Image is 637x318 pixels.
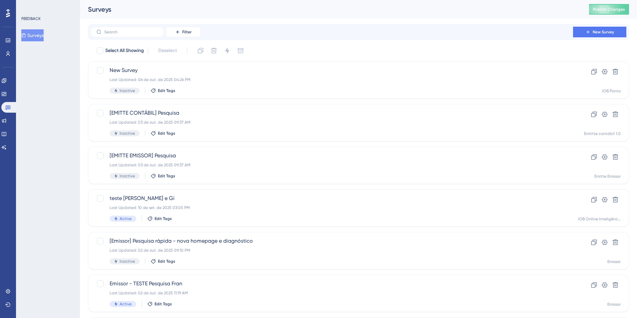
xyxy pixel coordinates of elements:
span: Inactive [120,173,135,179]
span: Deselect [158,47,177,55]
button: Edit Tags [147,216,172,221]
button: Edit Tags [151,131,175,136]
div: Last Updated: 03 de out. de 2025 09:37 AM [110,120,554,125]
span: Edit Tags [158,131,175,136]
span: teste [PERSON_NAME] e Gi [110,194,554,202]
span: [EMITTE EMISSOR] Pesquisa [110,152,554,160]
div: Emissor [607,259,621,264]
div: FEEDBACK [21,16,41,21]
div: Emitte Emissor [594,174,621,179]
div: Last Updated: 02 de out. de 2025 09:10 PM [110,248,554,253]
span: Edit Tags [158,173,175,179]
span: New Survey [110,66,554,74]
span: Edit Tags [158,259,175,264]
button: New Survey [573,27,626,37]
button: Filter [167,27,200,37]
span: Inactive [120,259,135,264]
div: Emittte contábil 1.0 [584,131,621,136]
input: Search [104,30,158,34]
span: Active [120,216,132,221]
span: Edit Tags [155,301,172,307]
button: Edit Tags [151,88,175,93]
span: Inactive [120,88,135,93]
div: IOB Online Inteligência [578,216,621,222]
span: Publish Changes [593,7,625,12]
span: Edit Tags [158,88,175,93]
span: New Survey [593,29,614,35]
div: Surveys [88,5,572,14]
span: Edit Tags [155,216,172,221]
button: Deselect [152,45,183,57]
button: Publish Changes [589,4,629,15]
span: Emissor - TESTE Pesquisa Fran [110,280,554,288]
div: Emissor [607,302,621,307]
div: IOB Ponto [602,88,621,94]
div: Last Updated: 02 de out. de 2025 11:19 AM [110,290,554,296]
span: Filter [182,29,192,35]
span: Inactive [120,131,135,136]
span: [Emissor] Pesquisa rápida - nova homepage e diagnóstico [110,237,554,245]
button: Edit Tags [151,259,175,264]
div: Last Updated: 10 de set. de 2025 03:05 PM [110,205,554,210]
button: Surveys [21,29,44,41]
span: [EMITTE CONTÁBIL] Pesquisa [110,109,554,117]
span: Active [120,301,132,307]
span: Select All Showing [105,47,144,55]
button: Edit Tags [151,173,175,179]
button: Edit Tags [147,301,172,307]
div: Last Updated: 03 de out. de 2025 09:37 AM [110,162,554,168]
div: Last Updated: 06 de out. de 2025 04:26 PM [110,77,554,82]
